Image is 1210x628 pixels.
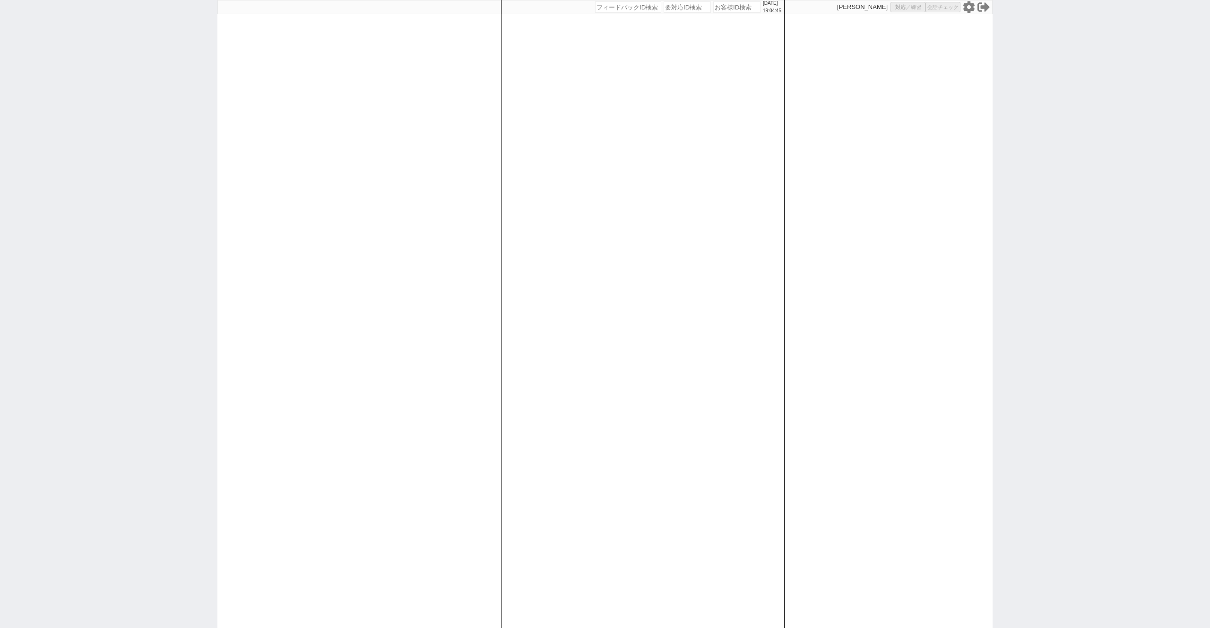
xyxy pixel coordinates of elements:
[713,1,761,13] input: お客様ID検索
[927,4,959,11] span: 会話チェック
[895,4,906,11] span: 対応
[664,1,711,13] input: 要対応ID検索
[837,3,888,11] p: [PERSON_NAME]
[763,7,781,15] p: 19:04:45
[911,4,921,11] span: 練習
[925,2,960,12] button: 会話チェック
[595,1,661,13] input: フィードバックID検索
[890,2,925,12] button: 対応／練習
